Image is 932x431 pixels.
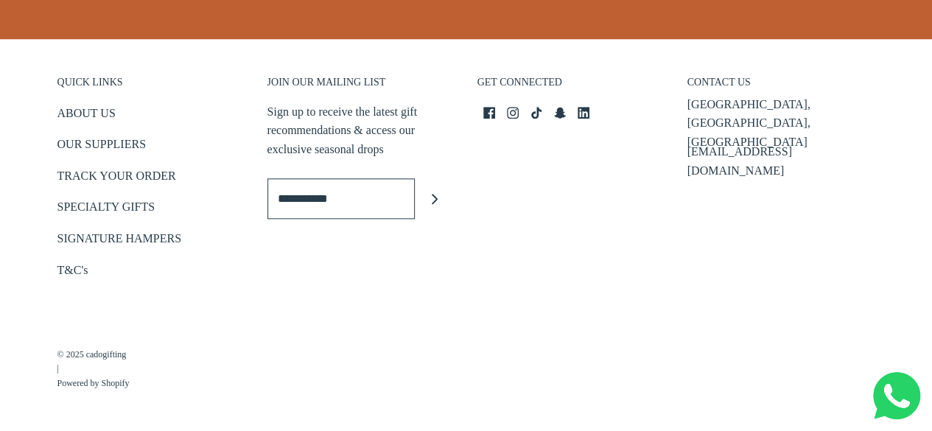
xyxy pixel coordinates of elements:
a: ABOUT US [57,104,116,128]
p: | [57,333,130,390]
p: [GEOGRAPHIC_DATA], [GEOGRAPHIC_DATA], [GEOGRAPHIC_DATA] [687,95,875,152]
span: Company name [205,62,278,74]
span: Last name [205,1,253,13]
p: Sign up to receive the latest gift recommendations & access our exclusive seasonal drops [267,102,455,159]
h3: GET CONNECTED [477,76,665,97]
button: Join [415,178,455,219]
h3: JOIN OUR MAILING LIST [267,76,455,97]
a: Powered by Shopify [57,376,130,390]
img: Whatsapp [873,372,920,419]
span: Number of gifts [205,122,275,134]
a: OUR SUPPLIERS [57,135,146,159]
input: Enter email [267,178,415,219]
a: © 2025 cadogifting [57,348,130,362]
h3: CONTACT US [687,76,875,97]
h3: QUICK LINKS [57,76,245,97]
a: SIGNATURE HAMPERS [57,229,181,253]
p: [EMAIL_ADDRESS][DOMAIN_NAME] [687,142,875,180]
a: SPECIALTY GIFTS [57,197,155,222]
a: T&C's [57,261,88,285]
a: TRACK YOUR ORDER [57,167,176,191]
